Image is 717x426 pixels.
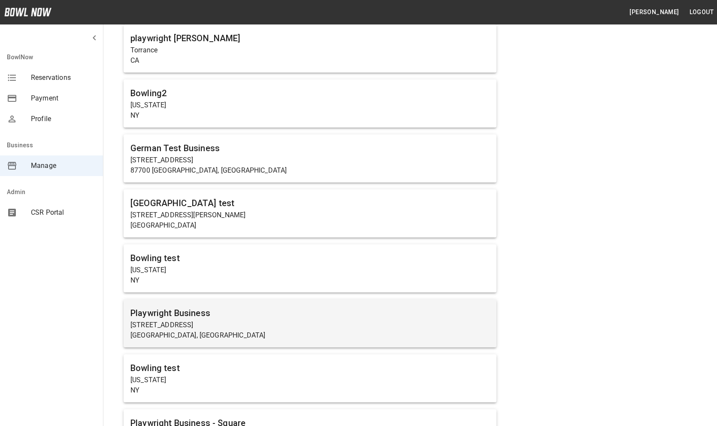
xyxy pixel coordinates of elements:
[130,196,490,210] h6: [GEOGRAPHIC_DATA] test
[130,55,490,66] p: CA
[31,93,96,103] span: Payment
[31,207,96,218] span: CSR Portal
[130,275,490,286] p: NY
[130,220,490,231] p: [GEOGRAPHIC_DATA]
[130,45,490,55] p: Torrance
[130,361,490,375] h6: Bowling test
[130,110,490,121] p: NY
[130,375,490,385] p: [US_STATE]
[130,251,490,265] h6: Bowling test
[626,4,682,20] button: [PERSON_NAME]
[130,165,490,176] p: 87700 [GEOGRAPHIC_DATA], [GEOGRAPHIC_DATA]
[130,385,490,396] p: NY
[130,100,490,110] p: [US_STATE]
[31,114,96,124] span: Profile
[4,8,51,16] img: logo
[31,161,96,171] span: Manage
[130,306,490,320] h6: Playwright Business
[130,155,490,165] p: [STREET_ADDRESS]
[130,210,490,220] p: [STREET_ADDRESS][PERSON_NAME]
[130,86,490,100] h6: Bowling2
[130,265,490,275] p: [US_STATE]
[130,330,490,341] p: [GEOGRAPHIC_DATA], [GEOGRAPHIC_DATA]
[130,320,490,330] p: [STREET_ADDRESS]
[130,31,490,45] h6: playwright [PERSON_NAME]
[686,4,717,20] button: Logout
[31,73,96,83] span: Reservations
[130,141,490,155] h6: German Test Business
